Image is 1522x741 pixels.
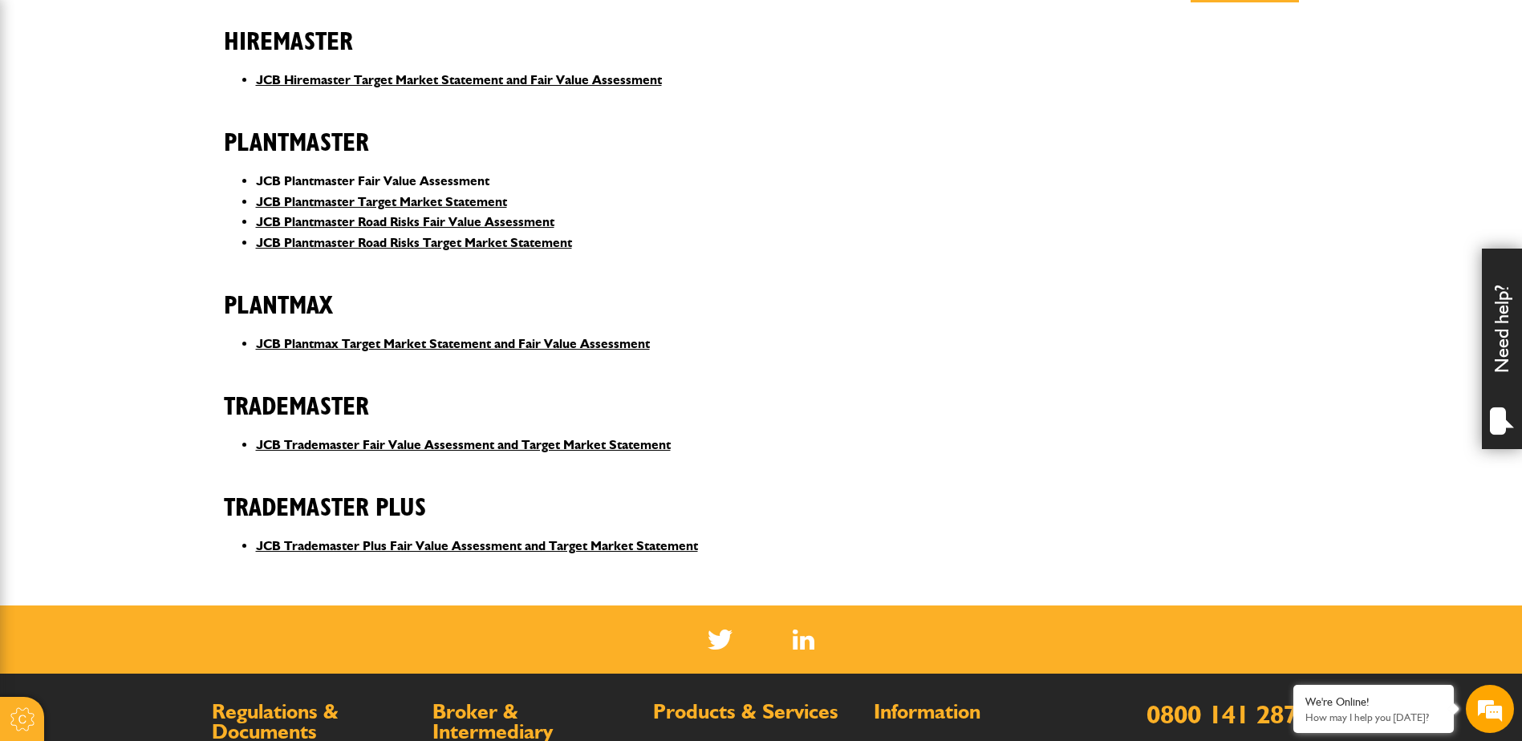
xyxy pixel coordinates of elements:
[256,437,671,452] a: JCB Trademaster Fair Value Assessment and Target Market Statement
[1482,249,1522,449] div: Need help?
[256,235,572,250] a: JCB Plantmaster Road Risks Target Market Statement
[224,367,1299,422] h2: Trademaster
[653,702,858,723] h2: Products & Services
[1305,711,1442,723] p: How may I help you today?
[793,630,814,650] img: Linked In
[224,468,1299,523] h2: Trademaster Plus
[1305,695,1442,709] div: We're Online!
[256,194,507,209] a: JCB Plantmaster Target Market Statement
[256,173,489,188] a: JCB Plantmaster Fair Value Assessment
[256,72,662,87] a: JCB Hiremaster Target Market Statement and Fair Value Assessment
[1147,698,1311,730] a: 0800 141 2877
[256,336,650,351] a: JCB Plantmax Target Market Statement and Fair Value Assessment
[874,702,1078,723] h2: Information
[224,2,1299,57] h2: Hiremaster
[793,630,814,650] a: LinkedIn
[256,538,698,553] a: JCB Trademaster Plus Fair Value Assessment and Target Market Statement
[708,630,733,650] img: Twitter
[224,103,1299,158] h2: Plantmaster
[224,266,1299,321] h2: Plantmax
[256,214,554,229] a: JCB Plantmaster Road Risks Fair Value Assessment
